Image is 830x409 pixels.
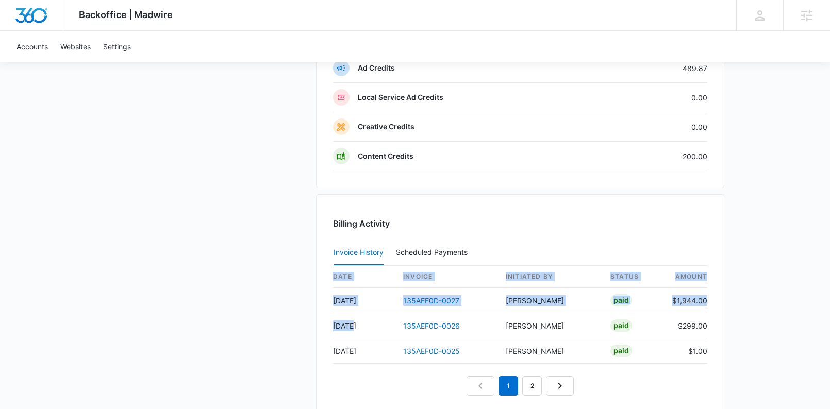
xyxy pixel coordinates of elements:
a: 135AEF0D-0026 [403,321,460,330]
td: [PERSON_NAME] [497,313,602,338]
div: Paid [610,294,632,306]
div: Paid [610,345,632,357]
p: Creative Credits [358,122,414,132]
div: Scheduled Payments [396,249,472,256]
td: $299.00 [664,313,707,338]
button: Invoice History [334,241,384,265]
td: 489.87 [598,54,707,83]
td: [PERSON_NAME] [497,338,602,364]
em: 1 [499,376,518,396]
td: [PERSON_NAME] [497,288,602,313]
a: Websites [54,31,97,62]
a: Accounts [10,31,54,62]
th: amount [664,266,707,288]
td: [DATE] [333,338,395,364]
a: 135AEF0D-0025 [403,347,460,355]
div: Paid [610,319,632,332]
p: Ad Credits [358,63,395,73]
th: status [602,266,664,288]
th: Initiated By [497,266,602,288]
a: 135AEF0D-0027 [403,296,459,305]
h3: Billing Activity [333,217,707,230]
nav: Pagination [467,376,574,396]
td: 200.00 [598,142,707,171]
td: 0.00 [598,83,707,112]
td: 0.00 [598,112,707,142]
a: Settings [97,31,137,62]
th: date [333,266,395,288]
td: [DATE] [333,288,395,313]
a: Next Page [546,376,574,396]
td: $1,944.00 [664,288,707,313]
td: $1.00 [664,338,707,364]
span: Backoffice | Madwire [79,9,173,20]
th: invoice [395,266,497,288]
p: Local Service Ad Credits [358,92,443,103]
td: [DATE] [333,313,395,338]
a: Page 2 [522,376,542,396]
p: Content Credits [358,151,413,161]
